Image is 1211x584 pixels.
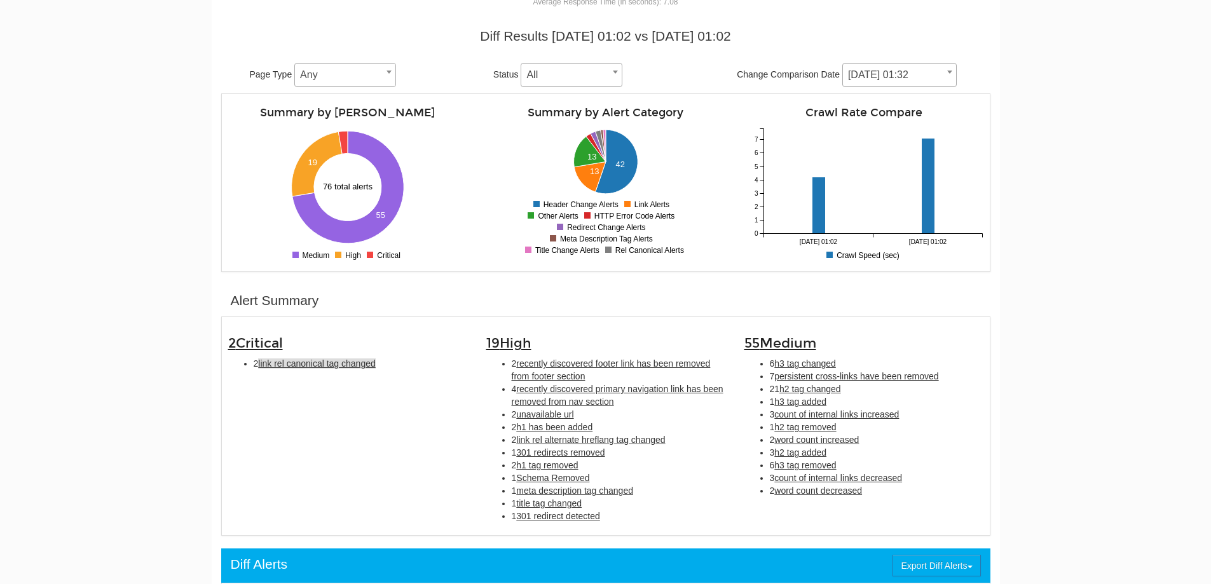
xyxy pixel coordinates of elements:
[258,358,375,369] span: link rel canonical tag changed
[516,447,605,458] span: 301 redirects removed
[512,472,725,484] li: 1
[770,472,983,484] li: 3
[512,484,725,497] li: 1
[500,335,531,351] span: High
[744,335,816,351] span: 55
[236,335,283,351] span: Critical
[770,408,983,421] li: 3
[770,370,983,383] li: 7
[770,459,983,472] li: 6
[754,149,758,156] tspan: 6
[774,486,862,496] span: word count decreased
[770,433,983,446] li: 2
[512,510,725,522] li: 1
[521,63,622,87] span: All
[295,66,395,84] span: Any
[770,421,983,433] li: 1
[512,446,725,459] li: 1
[754,203,758,210] tspan: 2
[231,291,319,310] div: Alert Summary
[774,422,836,432] span: h2 tag removed
[737,69,840,79] span: Change Comparison Date
[512,358,711,381] span: recently discovered footer link has been removed from footer section
[512,408,725,421] li: 2
[254,357,467,370] li: 2
[231,555,287,574] div: Diff Alerts
[908,238,947,245] tspan: [DATE] 01:02
[516,486,633,496] span: meta description tag changed
[516,435,665,445] span: link rel alternate hreflang tag changed
[516,460,578,470] span: h1 tag removed
[893,555,980,576] button: Export Diff Alerts
[486,335,531,351] span: 19
[754,217,758,224] tspan: 1
[113,9,139,20] span: Help
[774,358,836,369] span: h3 tag changed
[774,409,899,419] span: count of internal links increased
[512,383,725,408] li: 4
[770,357,983,370] li: 6
[294,63,396,87] span: Any
[512,433,725,446] li: 2
[774,435,859,445] span: word count increased
[754,163,758,170] tspan: 5
[228,335,283,351] span: 2
[754,136,758,143] tspan: 7
[842,63,957,87] span: 09/19/2025 01:32
[516,498,582,508] span: title tag changed
[770,446,983,459] li: 3
[779,384,841,394] span: h2 tag changed
[512,421,725,433] li: 2
[744,107,983,119] h4: Crawl Rate Compare
[843,66,956,84] span: 09/19/2025 01:32
[770,395,983,408] li: 1
[770,383,983,395] li: 21
[774,473,902,483] span: count of internal links decreased
[754,190,758,197] tspan: 3
[516,409,573,419] span: unavailable url
[760,335,816,351] span: Medium
[774,397,826,407] span: h3 tag added
[754,177,758,184] tspan: 4
[516,473,589,483] span: Schema Removed
[799,238,837,245] tspan: [DATE] 01:02
[512,357,725,383] li: 2
[486,107,725,119] h4: Summary by Alert Category
[228,107,467,119] h4: Summary by [PERSON_NAME]
[754,230,758,237] tspan: 0
[512,459,725,472] li: 2
[774,447,826,458] span: h2 tag added
[521,66,622,84] span: All
[512,384,723,407] span: recently discovered primary navigation link has been removed from nav section
[250,69,292,79] span: Page Type
[512,497,725,510] li: 1
[774,460,836,470] span: h3 tag removed
[770,484,983,497] li: 2
[493,69,519,79] span: Status
[774,371,938,381] span: persistent cross-links have been removed
[516,511,600,521] span: 301 redirect detected
[516,422,592,432] span: h1 has been added
[323,182,373,191] text: 76 total alerts
[231,27,981,46] div: Diff Results [DATE] 01:02 vs [DATE] 01:02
